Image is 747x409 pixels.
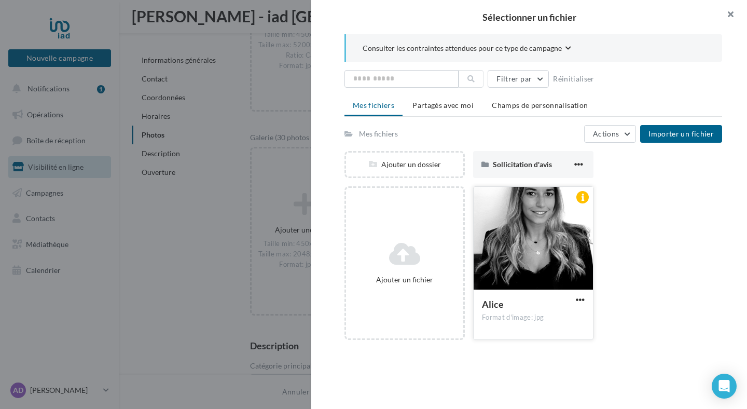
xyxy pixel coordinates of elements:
[640,125,722,143] button: Importer un fichier
[549,73,599,85] button: Réinitialiser
[493,160,552,169] span: Sollicitation d'avis
[363,43,562,53] span: Consulter les contraintes attendues pour ce type de campagne
[482,298,504,310] span: Alice
[593,129,619,138] span: Actions
[359,129,398,139] div: Mes fichiers
[363,43,571,56] button: Consulter les contraintes attendues pour ce type de campagne
[648,129,714,138] span: Importer un fichier
[482,313,585,322] div: Format d'image: jpg
[712,374,737,399] div: Open Intercom Messenger
[492,101,588,110] span: Champs de personnalisation
[328,12,730,22] h2: Sélectionner un fichier
[488,70,549,88] button: Filtrer par
[584,125,636,143] button: Actions
[412,101,474,110] span: Partagés avec moi
[350,275,459,285] div: Ajouter un fichier
[353,101,394,110] span: Mes fichiers
[346,159,463,170] div: Ajouter un dossier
